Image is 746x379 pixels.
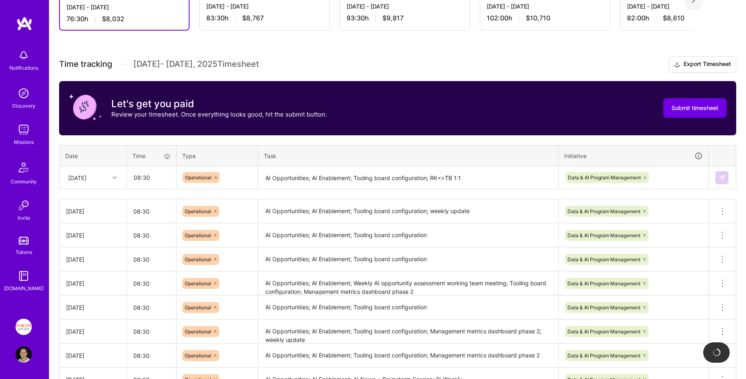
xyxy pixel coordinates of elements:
[9,64,38,72] div: Notifications
[487,14,603,22] div: 102:00 h
[567,280,640,286] span: Data & AI Program Management
[127,321,176,342] input: HH:MM
[185,208,211,214] span: Operational
[127,249,176,270] input: HH:MM
[132,152,170,160] div: Time
[567,256,640,262] span: Data & AI Program Management
[15,248,32,256] div: Tokens
[127,345,176,366] input: HH:MM
[111,110,327,119] p: Review your timesheet. Once everything looks good, hit the submit button.
[66,3,182,11] div: [DATE] - [DATE]
[259,167,557,189] textarea: AI Opportunities; AI Enablement; Tooling board configuration; RK<>TB 1:1
[59,59,112,69] span: Time tracking
[16,16,33,31] img: logo
[663,98,726,118] button: Submit timesheet
[567,232,640,238] span: Data & AI Program Management
[66,351,120,360] div: [DATE]
[185,256,211,262] span: Operational
[11,177,37,186] div: Community
[259,248,557,271] textarea: AI Opportunities; AI Enablement; Tooling board configuration
[15,346,32,363] img: User Avatar
[185,174,212,181] span: Operational
[19,237,29,245] img: tokens
[713,348,721,357] img: loading
[674,60,680,69] i: icon Download
[568,174,641,181] span: Data & AI Program Management
[177,145,258,166] th: Type
[133,59,259,69] span: [DATE] - [DATE] , 2025 Timesheet
[567,353,640,359] span: Data & AI Program Management
[113,176,117,180] i: icon Chevron
[66,279,120,288] div: [DATE]
[14,138,34,146] div: Missions
[66,231,120,240] div: [DATE]
[15,268,32,284] img: guide book
[127,297,176,318] input: HH:MM
[259,224,557,247] textarea: AI Opportunities; AI Enablement; Tooling board configuration
[567,304,640,311] span: Data & AI Program Management
[259,296,557,319] textarea: AI Opportunities; AI Enablement; Tooling board configuration
[567,208,640,214] span: Data & AI Program Management
[206,2,323,11] div: [DATE] - [DATE]
[14,158,33,177] img: Community
[185,280,211,286] span: Operational
[259,272,557,295] textarea: AI Opportunities; AI Enablement; Weekly AI opportunity assessment working team meeting; Tooling b...
[719,174,725,181] img: Submit
[526,14,550,22] span: $10,710
[69,91,102,123] img: coin
[127,201,176,222] input: HH:MM
[111,98,327,110] h3: Let's get you paid
[185,304,211,311] span: Operational
[66,255,120,264] div: [DATE]
[66,207,120,216] div: [DATE]
[259,200,557,223] textarea: AI Opportunities; AI Enablement; Tooling board configuration; weekly update
[66,15,182,23] div: 76:30 h
[259,344,557,367] textarea: AI Opportunities; AI Enablement; Tooling board configuration; Management metrics dashboard phase 2
[15,121,32,138] img: teamwork
[102,15,124,23] span: $8,032
[347,14,463,22] div: 93:30 h
[627,2,744,11] div: [DATE] - [DATE]
[15,197,32,214] img: Invite
[382,14,404,22] span: $9,817
[15,85,32,101] img: discovery
[4,284,44,293] div: [DOMAIN_NAME]
[185,232,211,238] span: Operational
[242,14,264,22] span: $8,767
[185,353,211,359] span: Operational
[258,145,558,166] th: Task
[567,328,640,335] span: Data & AI Program Management
[12,101,35,110] div: Discovery
[13,346,34,363] a: User Avatar
[669,56,736,73] button: Export Timesheet
[127,273,176,294] input: HH:MM
[66,327,120,336] div: [DATE]
[663,14,684,22] span: $8,610
[259,320,557,343] textarea: AI Opportunities; AI Enablement; Tooling board configuration; Management metrics dashboard phase ...
[347,2,463,11] div: [DATE] - [DATE]
[671,104,718,112] span: Submit timesheet
[15,319,32,335] img: Insight Partners: Data & AI - Sourcing
[715,171,729,184] div: null
[206,14,323,22] div: 83:30 h
[564,151,703,161] div: Initiative
[127,225,176,246] input: HH:MM
[487,2,603,11] div: [DATE] - [DATE]
[66,303,120,312] div: [DATE]
[13,319,34,335] a: Insight Partners: Data & AI - Sourcing
[68,173,86,182] div: [DATE]
[627,14,744,22] div: 82:00 h
[15,47,32,64] img: bell
[18,214,30,222] div: Invite
[60,145,127,166] th: Date
[185,328,211,335] span: Operational
[127,167,176,188] input: HH:MM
